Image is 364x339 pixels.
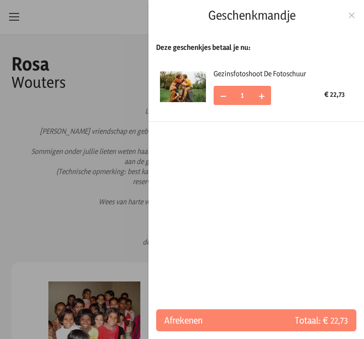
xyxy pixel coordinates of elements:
[220,88,227,103] span: −
[233,90,252,100] span: 1
[164,314,256,327] span: Afrekenen
[160,64,206,110] img: Gezinsfotoshoot De Fotoschuur
[148,42,364,52] div: Deze geschenkjes betaal je nu:
[252,86,271,105] button: +
[214,69,345,79] div: Gezinsfotoshoot De Fotoschuur
[208,8,296,23] h2: Geschenkmandje
[256,314,348,327] span: Totaal: € 22,73
[214,86,233,105] button: −
[156,309,356,331] button: AfrekenenTotaal: € 22,73
[324,89,345,99] div: € 22,73
[259,88,265,103] span: +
